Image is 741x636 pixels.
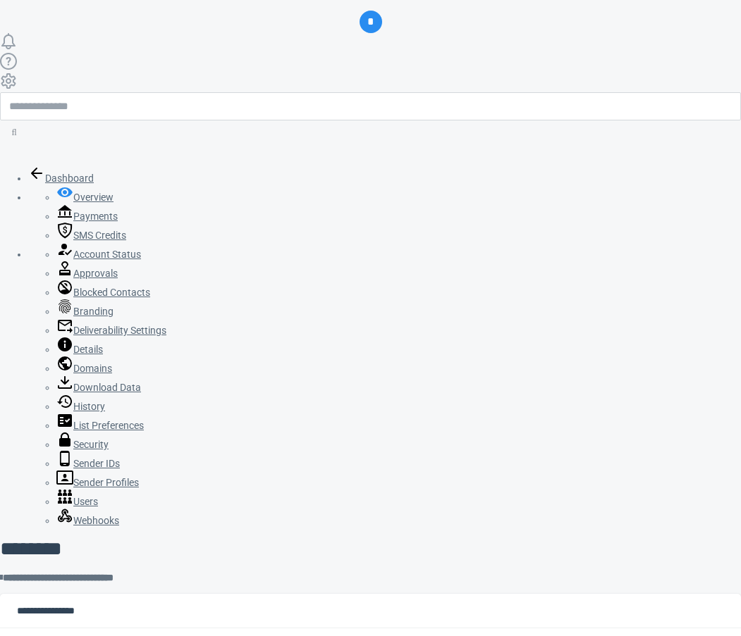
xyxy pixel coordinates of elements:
[73,515,119,526] span: Webhooks
[73,287,150,298] span: Blocked Contacts
[73,230,126,241] span: SMS Credits
[56,249,141,260] a: Account Status
[56,344,103,355] a: Details
[73,306,114,317] span: Branding
[73,325,166,336] span: Deliverability Settings
[73,192,114,203] span: Overview
[56,496,98,507] a: Users
[73,363,112,374] span: Domains
[73,268,118,279] span: Approvals
[56,306,114,317] a: Branding
[56,420,144,431] a: List Preferences
[73,477,139,488] span: Sender Profiles
[73,496,98,507] span: Users
[56,515,119,526] a: Webhooks
[56,363,112,374] a: Domains
[56,230,126,241] a: SMS Credits
[56,325,166,336] a: Deliverability Settings
[56,211,118,222] a: Payments
[73,382,141,393] span: Download Data
[56,401,105,412] a: History
[73,439,109,450] span: Security
[73,344,103,355] span: Details
[56,287,150,298] a: Blocked Contacts
[28,173,94,184] a: Dashboard
[73,211,118,222] span: Payments
[56,477,139,488] a: Sender Profiles
[56,382,141,393] a: Download Data
[56,192,114,203] a: Overview
[56,268,118,279] a: Approvals
[56,458,120,469] a: Sender IDs
[73,249,141,260] span: Account Status
[73,401,105,412] span: History
[56,439,109,450] a: Security
[73,420,144,431] span: List Preferences
[73,458,120,469] span: Sender IDs
[45,173,94,184] span: Dashboard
